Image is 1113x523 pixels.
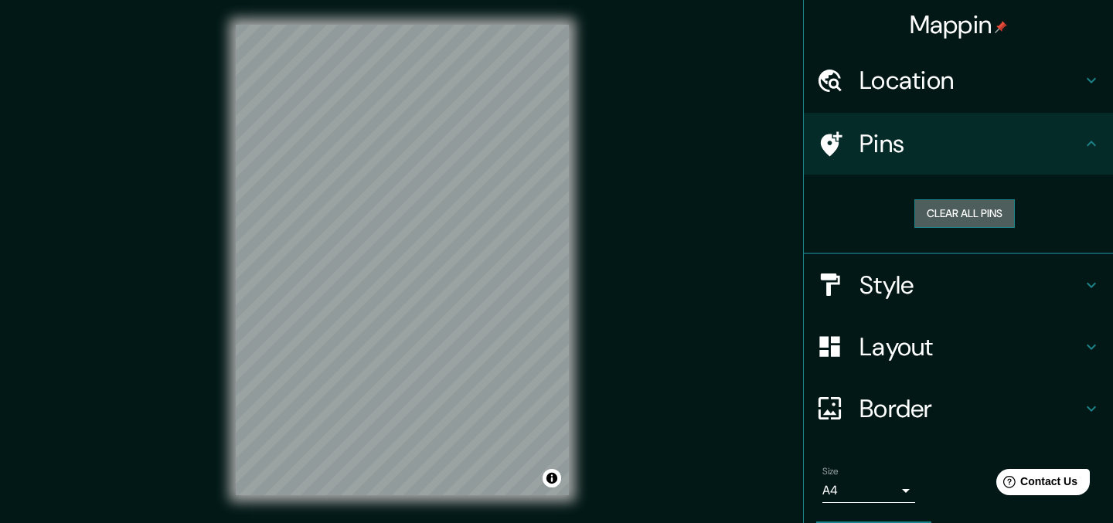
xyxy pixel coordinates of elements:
[914,199,1015,228] button: Clear all pins
[822,464,839,477] label: Size
[859,128,1082,159] h4: Pins
[804,316,1113,378] div: Layout
[859,65,1082,96] h4: Location
[859,270,1082,301] h4: Style
[804,49,1113,111] div: Location
[910,9,1008,40] h4: Mappin
[995,21,1007,33] img: pin-icon.png
[804,113,1113,175] div: Pins
[859,331,1082,362] h4: Layout
[543,469,561,487] button: Toggle attribution
[859,393,1082,424] h4: Border
[822,478,915,503] div: A4
[236,25,569,495] canvas: Map
[804,378,1113,440] div: Border
[804,254,1113,316] div: Style
[975,463,1096,506] iframe: Help widget launcher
